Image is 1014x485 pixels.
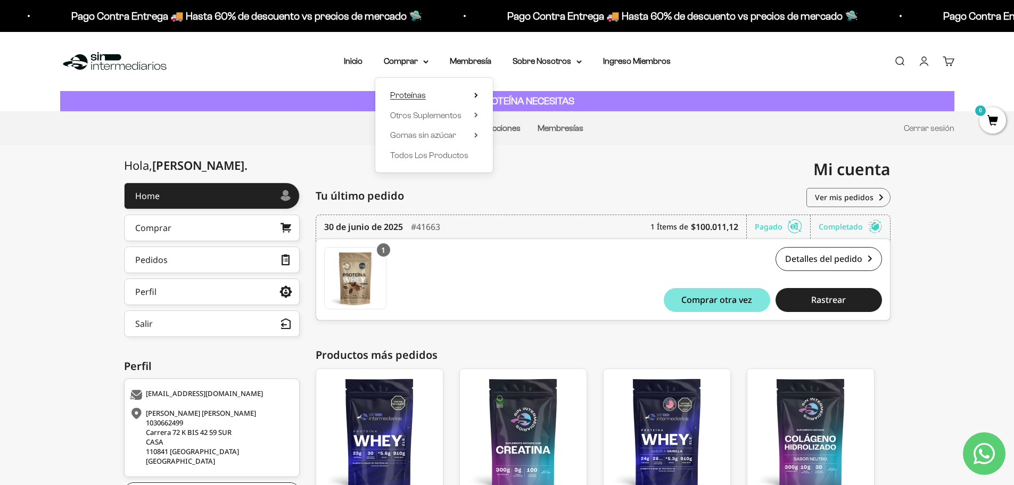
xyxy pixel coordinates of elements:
div: [EMAIL_ADDRESS][DOMAIN_NAME] [130,390,291,400]
a: Direcciones [477,124,521,133]
a: Detalles del pedido [776,247,882,271]
span: Comprar otra vez [681,295,752,304]
span: Tu último pedido [316,188,404,204]
a: Membresías [538,124,583,133]
button: Salir [124,310,300,337]
div: 1 [377,243,390,257]
div: 1 Ítems de [650,215,747,239]
a: Todos Los Productos [390,149,478,162]
span: Rastrear [811,295,846,304]
a: Pedidos [124,246,300,273]
time: 30 de junio de 2025 [324,220,403,233]
div: [PERSON_NAME] [PERSON_NAME] 1030662499 Carrera 72 K BIS 42 59 SUR CASA 110841 [GEOGRAPHIC_DATA] [... [130,408,291,466]
div: Pedidos [135,256,168,264]
a: 0 [979,116,1006,127]
a: Home [124,183,300,209]
span: . [244,157,248,173]
span: Otros Suplementos [390,111,461,120]
mark: 0 [974,104,987,117]
div: Completado [819,215,882,239]
div: Comprar [135,224,171,232]
button: Comprar otra vez [664,288,770,312]
a: Cerrar sesión [904,124,954,133]
summary: Otros Suplementos [390,109,478,122]
summary: Proteínas [390,88,478,102]
a: Ver mis pedidos [806,188,891,207]
p: Pago Contra Entrega 🚚 Hasta 60% de descuento vs precios de mercado 🛸 [507,7,858,24]
summary: Gomas sin azúcar [390,128,478,142]
div: Pagado [755,215,811,239]
div: #41663 [411,215,440,239]
div: Perfil [135,287,156,296]
span: Proteínas [390,91,426,100]
a: Inicio [344,56,362,65]
a: Perfil [124,278,300,305]
div: Productos más pedidos [316,347,891,363]
a: Membresía [450,56,491,65]
span: Todos Los Productos [390,151,468,160]
strong: CUANTA PROTEÍNA NECESITAS [440,95,574,106]
p: Pago Contra Entrega 🚚 Hasta 60% de descuento vs precios de mercado 🛸 [71,7,422,24]
summary: Sobre Nosotros [513,54,582,68]
img: Translation missing: es.Proteína Whey -Café - Vainilla / 2 libras (910g) [325,248,386,309]
div: Home [135,192,160,200]
div: Salir [135,319,153,328]
b: $100.011,12 [691,220,738,233]
span: Gomas sin azúcar [390,130,456,139]
div: Perfil [124,358,300,374]
span: [PERSON_NAME] [152,157,248,173]
div: Hola, [124,159,248,172]
a: Proteína Whey -Café - Vainilla / 2 libras (910g) [324,247,386,309]
a: Ingreso Miembros [603,56,671,65]
span: Mi cuenta [813,158,891,180]
summary: Comprar [384,54,428,68]
a: Comprar [124,215,300,241]
button: Rastrear [776,288,882,312]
